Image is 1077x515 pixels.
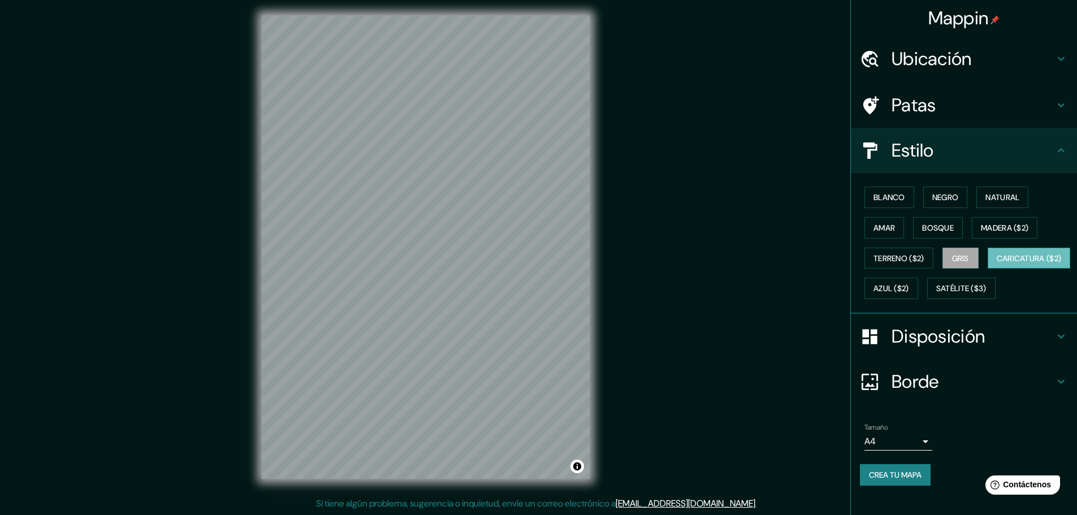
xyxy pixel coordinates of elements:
[892,47,972,71] font: Ubicación
[262,15,590,479] canvas: Mapa
[976,471,1065,503] iframe: Lanzador de widgets de ayuda
[892,93,936,117] font: Patas
[851,359,1077,404] div: Borde
[913,217,963,239] button: Bosque
[851,314,1077,359] div: Disposición
[864,278,918,299] button: Azul ($2)
[851,128,1077,173] div: Estilo
[991,15,1000,24] img: pin-icon.png
[864,423,888,432] font: Tamaño
[864,248,933,269] button: Terreno ($2)
[873,223,895,233] font: Amar
[922,223,954,233] font: Bosque
[864,187,914,208] button: Blanco
[616,497,755,509] a: [EMAIL_ADDRESS][DOMAIN_NAME]
[570,460,584,473] button: Activar o desactivar atribución
[988,248,1071,269] button: Caricatura ($2)
[892,324,985,348] font: Disposición
[976,187,1028,208] button: Natural
[869,470,922,480] font: Crea tu mapa
[928,6,989,30] font: Mappin
[851,83,1077,128] div: Patas
[873,284,909,294] font: Azul ($2)
[981,223,1028,233] font: Madera ($2)
[757,497,759,509] font: .
[860,464,931,486] button: Crea tu mapa
[942,248,979,269] button: Gris
[864,435,876,447] font: A4
[936,284,987,294] font: Satélite ($3)
[864,217,904,239] button: Amar
[892,139,934,162] font: Estilo
[873,192,905,202] font: Blanco
[864,432,932,451] div: A4
[985,192,1019,202] font: Natural
[927,278,996,299] button: Satélite ($3)
[972,217,1037,239] button: Madera ($2)
[997,253,1062,263] font: Caricatura ($2)
[851,36,1077,81] div: Ubicación
[873,253,924,263] font: Terreno ($2)
[952,253,969,263] font: Gris
[759,497,761,509] font: .
[892,370,939,393] font: Borde
[316,497,616,509] font: Si tiene algún problema, sugerencia o inquietud, envíe un correo electrónico a
[923,187,968,208] button: Negro
[755,497,757,509] font: .
[932,192,959,202] font: Negro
